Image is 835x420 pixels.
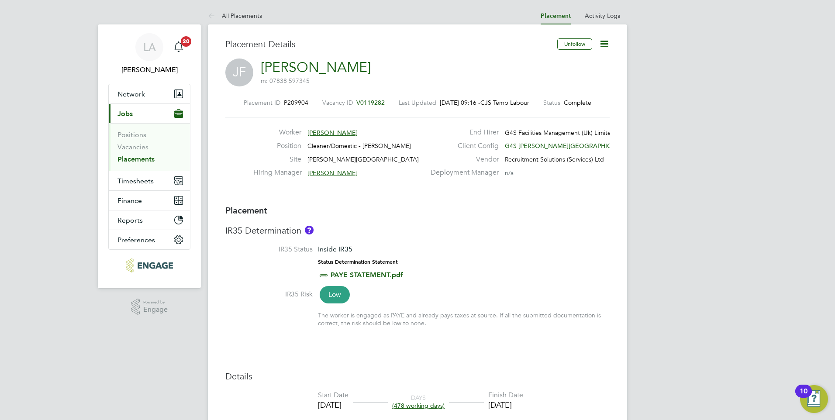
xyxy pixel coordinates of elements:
[261,77,310,85] span: m: 07838 597345
[126,258,173,272] img: rec-solutions-logo-retina.png
[399,99,436,107] label: Last Updated
[117,196,142,205] span: Finance
[307,169,358,177] span: [PERSON_NAME]
[117,216,143,224] span: Reports
[800,391,807,403] div: 10
[440,99,480,107] span: [DATE] 09:16 -
[505,169,514,177] span: n/a
[284,99,308,107] span: P209904
[98,24,201,288] nav: Main navigation
[143,41,156,53] span: LA
[305,226,314,234] button: About IR35
[225,290,313,299] label: IR35 Risk
[225,59,253,86] span: JF
[109,210,190,230] button: Reports
[109,84,190,103] button: Network
[318,391,348,400] div: Start Date
[117,110,133,118] span: Jobs
[117,155,155,163] a: Placements
[425,155,499,164] label: Vendor
[108,33,190,75] a: LA[PERSON_NAME]
[170,33,187,61] a: 20
[109,104,190,123] button: Jobs
[253,168,301,177] label: Hiring Manager
[585,12,620,20] a: Activity Logs
[425,128,499,137] label: End Hirer
[117,143,148,151] a: Vacancies
[318,311,610,327] div: The worker is engaged as PAYE and already pays taxes at source. If all the submitted documentatio...
[109,230,190,249] button: Preferences
[425,168,499,177] label: Deployment Manager
[225,225,610,236] h3: IR35 Determination
[208,12,262,20] a: All Placements
[117,177,154,185] span: Timesheets
[543,99,560,107] label: Status
[322,99,353,107] label: Vacancy ID
[800,385,828,413] button: Open Resource Center, 10 new notifications
[244,99,280,107] label: Placement ID
[253,128,301,137] label: Worker
[307,129,358,137] span: [PERSON_NAME]
[557,38,592,50] button: Unfollow
[253,155,301,164] label: Site
[331,271,403,279] a: PAYE STATEMENT.pdf
[253,141,301,151] label: Position
[388,394,449,410] div: DAYS
[131,299,168,315] a: Powered byEngage
[109,171,190,190] button: Timesheets
[392,402,445,410] span: (478 working days)
[181,36,191,47] span: 20
[225,371,610,382] h3: Details
[225,38,551,50] h3: Placement Details
[541,12,571,20] a: Placement
[318,259,398,265] strong: Status Determination Statement
[225,245,313,254] label: IR35 Status
[356,99,385,107] span: V0119282
[505,155,604,163] span: Recruitment Solutions (Services) Ltd
[505,142,664,150] span: G4S [PERSON_NAME][GEOGRAPHIC_DATA] - Operati…
[108,65,190,75] span: Leah Adams
[307,142,411,150] span: Cleaner/Domestic - [PERSON_NAME]
[318,245,352,253] span: Inside IR35
[109,123,190,171] div: Jobs
[143,306,168,313] span: Engage
[488,400,523,410] div: [DATE]
[117,236,155,244] span: Preferences
[488,391,523,400] div: Finish Date
[143,299,168,306] span: Powered by
[480,99,529,107] span: CJS Temp Labour
[318,400,348,410] div: [DATE]
[320,286,350,303] span: Low
[117,131,146,139] a: Positions
[505,129,615,137] span: G4S Facilities Management (Uk) Limited
[564,99,591,107] span: Complete
[117,90,145,98] span: Network
[307,155,419,163] span: [PERSON_NAME][GEOGRAPHIC_DATA]
[109,191,190,210] button: Finance
[225,205,267,216] b: Placement
[261,59,371,76] a: [PERSON_NAME]
[425,141,499,151] label: Client Config
[108,258,190,272] a: Go to home page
